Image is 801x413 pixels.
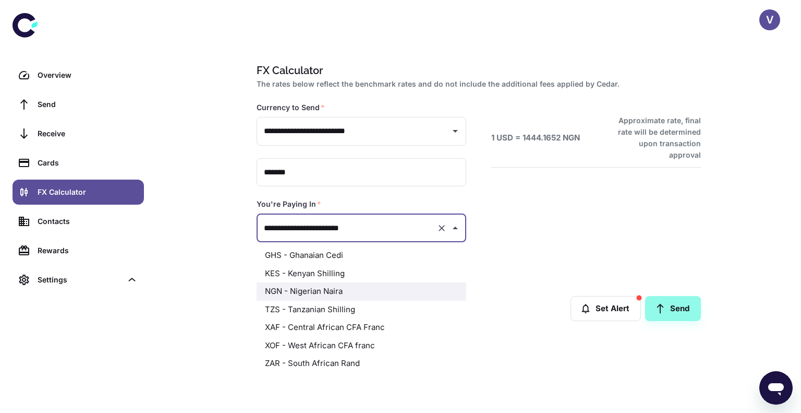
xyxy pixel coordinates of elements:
a: FX Calculator [13,180,144,205]
div: Rewards [38,245,138,256]
div: Contacts [38,216,138,227]
button: Open [448,124,463,138]
li: XAF - Central African CFA Franc [257,318,466,337]
div: FX Calculator [38,186,138,198]
li: KES - Kenyan Shilling [257,265,466,283]
a: Overview [13,63,144,88]
h6: 1 USD = 1444.1652 NGN [491,132,580,144]
h1: FX Calculator [257,63,697,78]
div: Settings [38,274,122,286]
a: Rewards [13,238,144,263]
button: Clear [434,221,449,235]
li: GHS - Ghanaian Cedi [257,246,466,265]
li: NGN - Nigerian Naira [257,282,466,301]
a: Send [645,296,701,321]
a: Send [13,92,144,117]
div: Settings [13,267,144,292]
div: Overview [38,69,138,81]
a: Contacts [13,209,144,234]
label: You're Paying In [257,199,321,209]
button: Close [448,221,463,235]
li: ZAR - South African Rand [257,355,466,373]
div: Send [38,99,138,110]
button: V [759,9,780,30]
label: Currency to Send [257,102,325,113]
a: Receive [13,121,144,146]
iframe: Button to launch messaging window [759,371,793,405]
div: Cards [38,157,138,169]
a: Cards [13,150,144,175]
li: XOF - West African CFA franc [257,337,466,355]
h6: Approximate rate, final rate will be determined upon transaction approval [606,115,701,161]
button: Set Alert [571,296,641,321]
li: TZS - Tanzanian Shilling [257,301,466,319]
div: Receive [38,128,138,139]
